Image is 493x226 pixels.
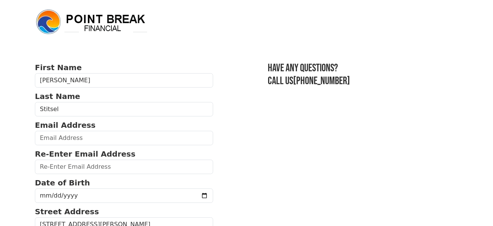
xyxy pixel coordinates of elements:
[35,8,149,36] img: logo.png
[35,160,213,174] input: Re-Enter Email Address
[293,75,350,87] a: [PHONE_NUMBER]
[35,178,90,187] strong: Date of Birth
[35,207,99,216] strong: Street Address
[35,102,213,116] input: Last Name
[35,121,96,130] strong: Email Address
[35,63,82,72] strong: First Name
[35,92,80,101] strong: Last Name
[35,131,213,145] input: Email Address
[268,62,458,75] h3: Have any questions?
[268,75,458,88] h3: Call us
[35,149,135,159] strong: Re-Enter Email Address
[35,73,213,88] input: First Name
